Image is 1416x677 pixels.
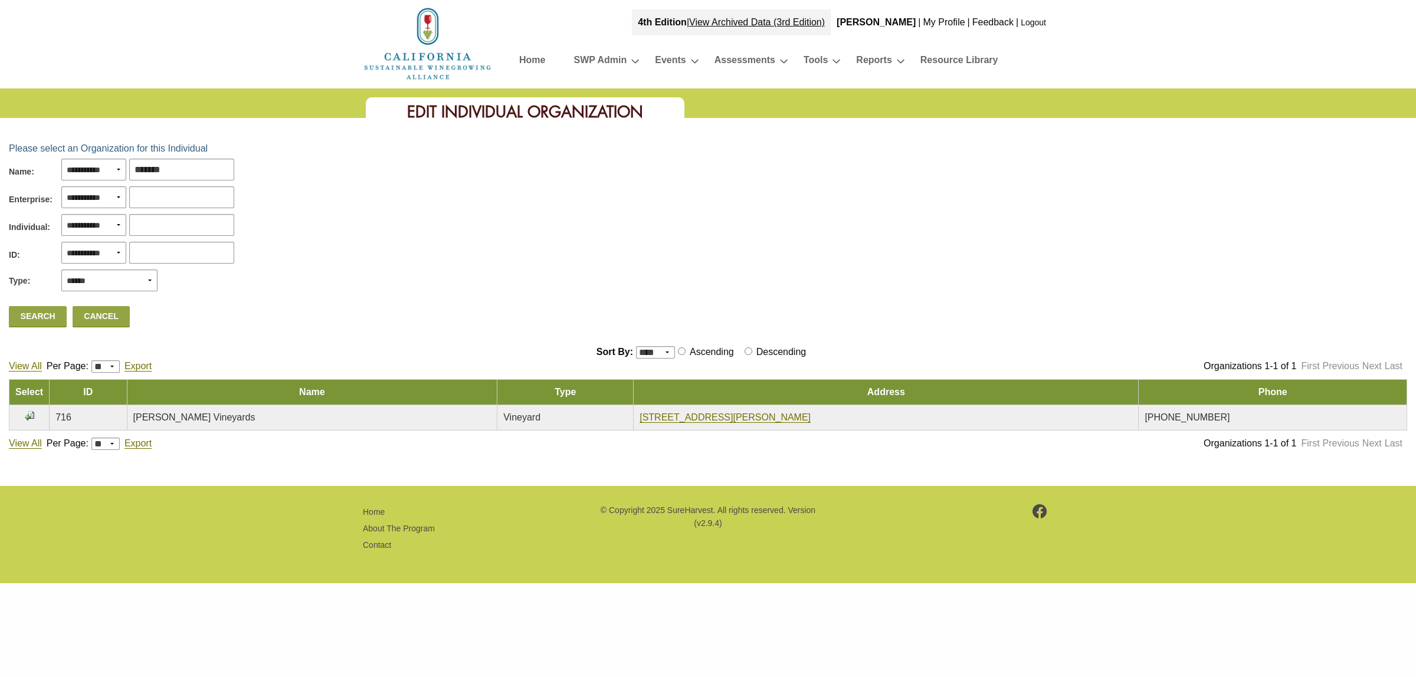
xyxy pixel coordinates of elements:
b: [PERSON_NAME] [837,17,916,27]
div: | [966,9,971,35]
span: Please select an Organization for this Individual [9,143,208,153]
span: Enterprise: [9,193,53,206]
div: | [1015,9,1020,35]
td: Type [497,380,634,405]
a: Tools [804,52,828,73]
a: View All [9,438,42,449]
a: Export [124,361,152,372]
a: First [1301,438,1319,448]
a: Export [124,438,152,449]
a: Home [363,507,385,517]
a: Home [363,38,493,48]
span: ID: [9,249,20,261]
a: Cancel [73,306,130,327]
span: [PHONE_NUMBER] [1145,412,1230,422]
span: Organizations 1-1 of 1 [1204,438,1296,448]
a: [STREET_ADDRESS][PERSON_NAME] [640,412,811,423]
a: About The Program [363,524,435,533]
span: Type: [9,275,30,287]
a: First [1301,361,1319,371]
a: Last [1385,438,1402,448]
a: View All [9,361,42,372]
a: Assessments [714,52,775,73]
a: View Archived Data (3rd Edition) [689,17,825,27]
a: Home [519,52,545,73]
img: footer-facebook.png [1032,504,1047,518]
span: Per Page: [47,361,88,371]
div: | [917,9,922,35]
a: Previous [1323,438,1359,448]
span: Vineyard [503,412,540,422]
a: Reports [856,52,891,73]
label: Descending [754,347,811,357]
a: SWP Admin [573,52,627,73]
label: Ascending [687,347,739,357]
span: Per Page: [47,438,88,448]
span: Sort By: [596,347,633,357]
a: Logout [1021,18,1046,27]
a: Previous [1323,361,1359,371]
a: Contact [363,540,391,550]
td: Name [127,380,497,405]
span: Organizations 1-1 of 1 [1204,361,1296,371]
td: [PERSON_NAME] Vineyards [127,405,497,430]
td: Address [634,380,1139,405]
img: logo_cswa2x.png [363,6,493,81]
div: | [632,9,831,35]
strong: 4th Edition [638,17,687,27]
a: Next [1362,438,1382,448]
span: 716 [55,412,71,422]
a: Feedback [972,17,1014,27]
a: Next [1362,361,1382,371]
a: Search [9,306,67,327]
td: Select [9,380,50,405]
p: © Copyright 2025 SureHarvest. All rights reserved. Version (v2.9.4) [599,504,817,530]
a: My Profile [923,17,965,27]
a: Events [655,52,686,73]
a: Resource Library [920,52,998,73]
a: Last [1385,361,1402,371]
span: Edit Individual Organization [407,101,643,122]
td: ID [50,380,127,405]
td: Phone [1139,380,1407,405]
span: Individual: [9,221,50,234]
span: Name: [9,166,34,178]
